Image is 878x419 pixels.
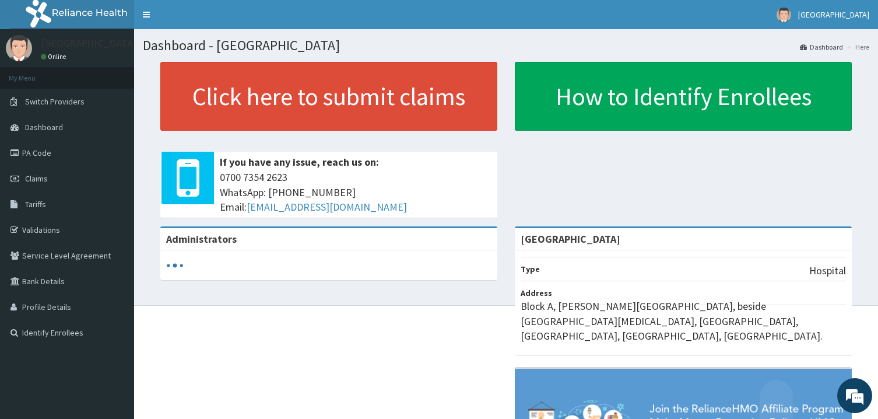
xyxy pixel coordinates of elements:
[25,96,85,107] span: Switch Providers
[220,170,491,215] span: 0700 7354 2623 WhatsApp: [PHONE_NUMBER] Email:
[521,288,552,298] b: Address
[515,62,852,131] a: How to Identify Enrollees
[41,53,69,61] a: Online
[25,199,46,209] span: Tariffs
[777,8,791,22] img: User Image
[521,232,620,246] strong: [GEOGRAPHIC_DATA]
[6,35,32,61] img: User Image
[166,257,184,274] svg: audio-loading
[25,122,63,132] span: Dashboard
[521,264,540,274] b: Type
[143,38,869,53] h1: Dashboard - [GEOGRAPHIC_DATA]
[25,173,48,184] span: Claims
[844,42,869,52] li: Here
[160,62,497,131] a: Click here to submit claims
[809,263,846,278] p: Hospital
[521,299,846,344] p: Block A, [PERSON_NAME][GEOGRAPHIC_DATA], beside [GEOGRAPHIC_DATA][MEDICAL_DATA], [GEOGRAPHIC_DATA...
[220,155,379,169] b: If you have any issue, reach us on:
[41,38,137,48] p: [GEOGRAPHIC_DATA]
[800,42,843,52] a: Dashboard
[798,9,869,20] span: [GEOGRAPHIC_DATA]
[166,232,237,246] b: Administrators
[247,200,407,214] a: [EMAIL_ADDRESS][DOMAIN_NAME]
